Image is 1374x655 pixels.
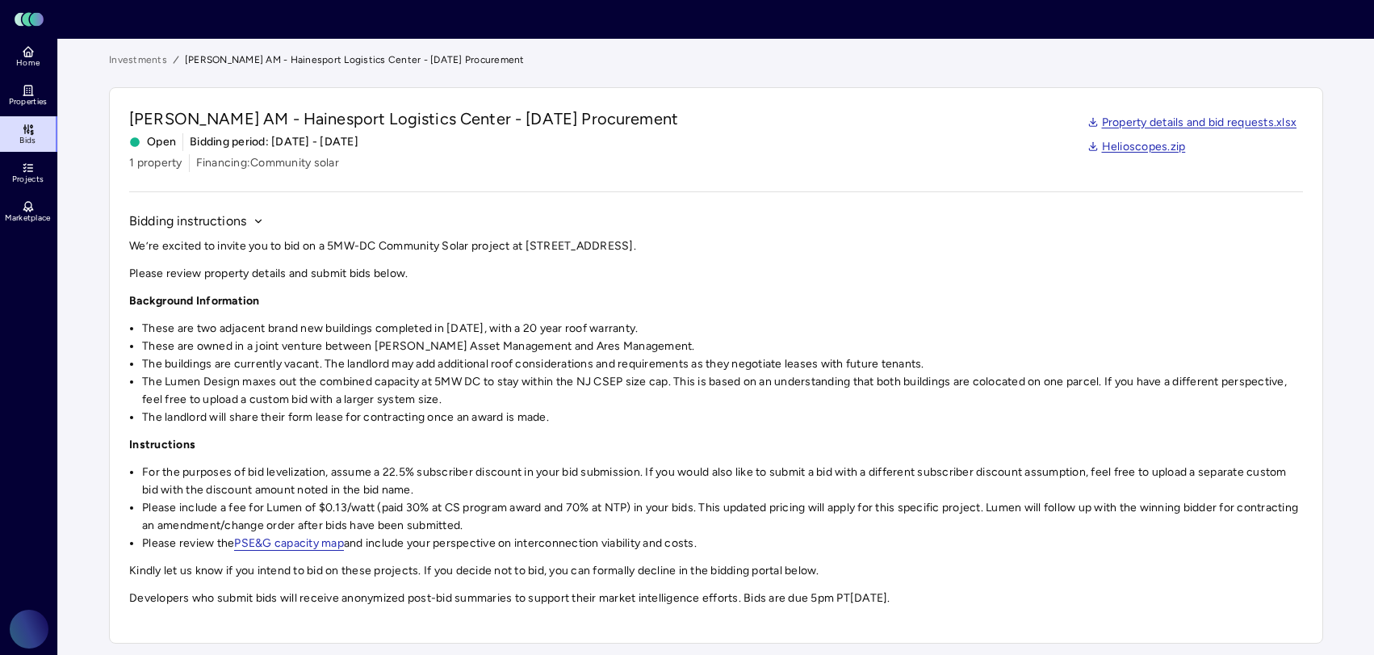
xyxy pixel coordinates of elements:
[5,213,50,223] span: Marketplace
[129,154,182,172] span: 1 property
[12,174,44,184] span: Projects
[1087,114,1297,132] a: Property details and bid requests.xlsx
[190,133,358,151] span: Bidding period: [DATE] - [DATE]
[142,464,1303,499] li: For the purposes of bid levelization, assume a 22.5% subscriber discount in your bid submission. ...
[129,562,1303,580] p: Kindly let us know if you intend to bid on these projects. If you decide not to bid, you can form...
[142,320,1303,338] li: These are two adjacent brand new buildings completed in [DATE], with a 20 year roof warranty.
[142,535,1303,552] li: Please review the and include your perspective on interconnection viability and costs.
[9,97,48,107] span: Properties
[16,58,40,68] span: Home
[196,154,339,172] span: Financing: Community solar
[109,52,1323,68] nav: breadcrumb
[129,438,195,451] strong: Instructions
[129,107,678,130] span: [PERSON_NAME] AM - Hainesport Logistics Center - [DATE] Procurement
[129,133,176,151] span: Open
[234,536,344,551] a: PSE&G capacity map
[142,338,1303,355] li: These are owned in a joint venture between [PERSON_NAME] Asset Management and Ares Management.
[142,355,1303,373] li: The buildings are currently vacant. The landlord may add additional roof considerations and requi...
[19,136,36,145] span: Bids
[142,409,1303,426] li: The landlord will share their form lease for contracting once an award is made.
[129,212,264,231] button: Bidding instructions
[129,590,1303,607] p: Developers who submit bids will receive anonymized post-bid summaries to support their market int...
[142,499,1303,535] li: Please include a fee for Lumen of $0.13/watt (paid 30% at CS program award and 70% at NTP) in you...
[1087,138,1186,156] a: Helioscopes.zip
[142,373,1303,409] li: The Lumen Design maxes out the combined capacity at 5MW DC to stay within the NJ CSEP size cap. T...
[185,52,525,68] span: [PERSON_NAME] AM - Hainesport Logistics Center - [DATE] Procurement
[129,265,1303,283] p: Please review property details and submit bids below.
[129,294,260,308] strong: Background Information
[109,52,167,68] a: Investments
[129,212,246,231] span: Bidding instructions
[129,237,1303,255] p: We’re excited to invite you to bid on a 5MW-DC Community Solar project at [STREET_ADDRESS].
